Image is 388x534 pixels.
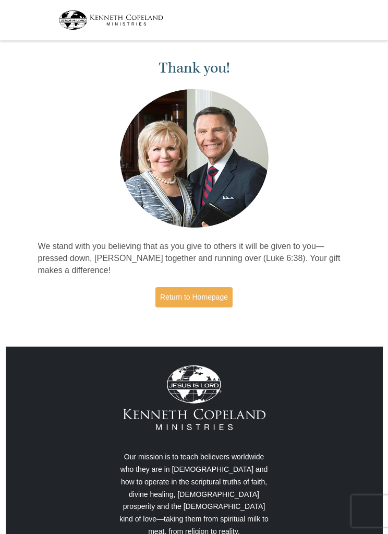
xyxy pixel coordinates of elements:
img: Kenneth Copeland Ministries [123,365,265,430]
img: Kenneth and Gloria [117,87,271,230]
h1: Thank you! [38,60,350,77]
p: We stand with you believing that as you give to others it will be given to you—pressed down, [PER... [38,241,350,277]
img: kcm-header-logo.svg [59,10,163,30]
a: Return to Homepage [155,287,233,307]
